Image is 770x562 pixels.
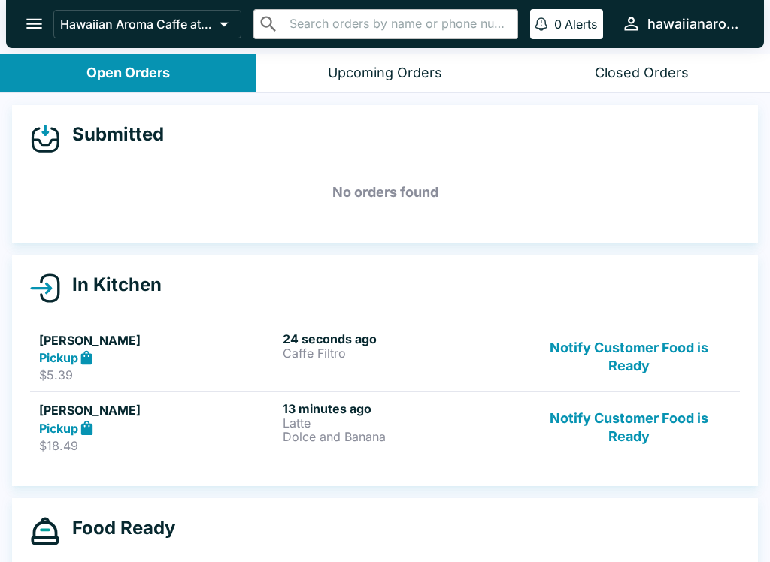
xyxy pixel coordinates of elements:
[30,391,740,462] a: [PERSON_NAME]Pickup$18.4913 minutes agoLatteDolce and BananaNotify Customer Food is Ready
[554,17,562,32] p: 0
[15,5,53,43] button: open drawer
[39,421,78,436] strong: Pickup
[527,331,731,383] button: Notify Customer Food is Ready
[283,331,520,346] h6: 24 seconds ago
[647,15,740,33] div: hawaiianaromacaffeilikai
[60,273,162,296] h4: In Kitchen
[615,8,746,40] button: hawaiianaromacaffeilikai
[60,123,164,146] h4: Submitted
[30,322,740,392] a: [PERSON_NAME]Pickup$5.3924 seconds agoCaffe FiltroNotify Customer Food is Ready
[285,14,511,35] input: Search orders by name or phone number
[283,401,520,416] h6: 13 minutes ago
[53,10,241,38] button: Hawaiian Aroma Caffe at The [GEOGRAPHIC_DATA]
[60,517,175,539] h4: Food Ready
[283,430,520,443] p: Dolce and Banana
[39,331,277,349] h5: [PERSON_NAME]
[39,350,78,365] strong: Pickup
[39,367,277,382] p: $5.39
[30,165,740,219] h5: No orders found
[60,17,214,32] p: Hawaiian Aroma Caffe at The [GEOGRAPHIC_DATA]
[328,65,442,82] div: Upcoming Orders
[39,438,277,453] p: $18.49
[86,65,170,82] div: Open Orders
[595,65,689,82] div: Closed Orders
[527,401,731,453] button: Notify Customer Food is Ready
[283,346,520,360] p: Caffe Filtro
[39,401,277,419] h5: [PERSON_NAME]
[565,17,597,32] p: Alerts
[283,416,520,430] p: Latte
